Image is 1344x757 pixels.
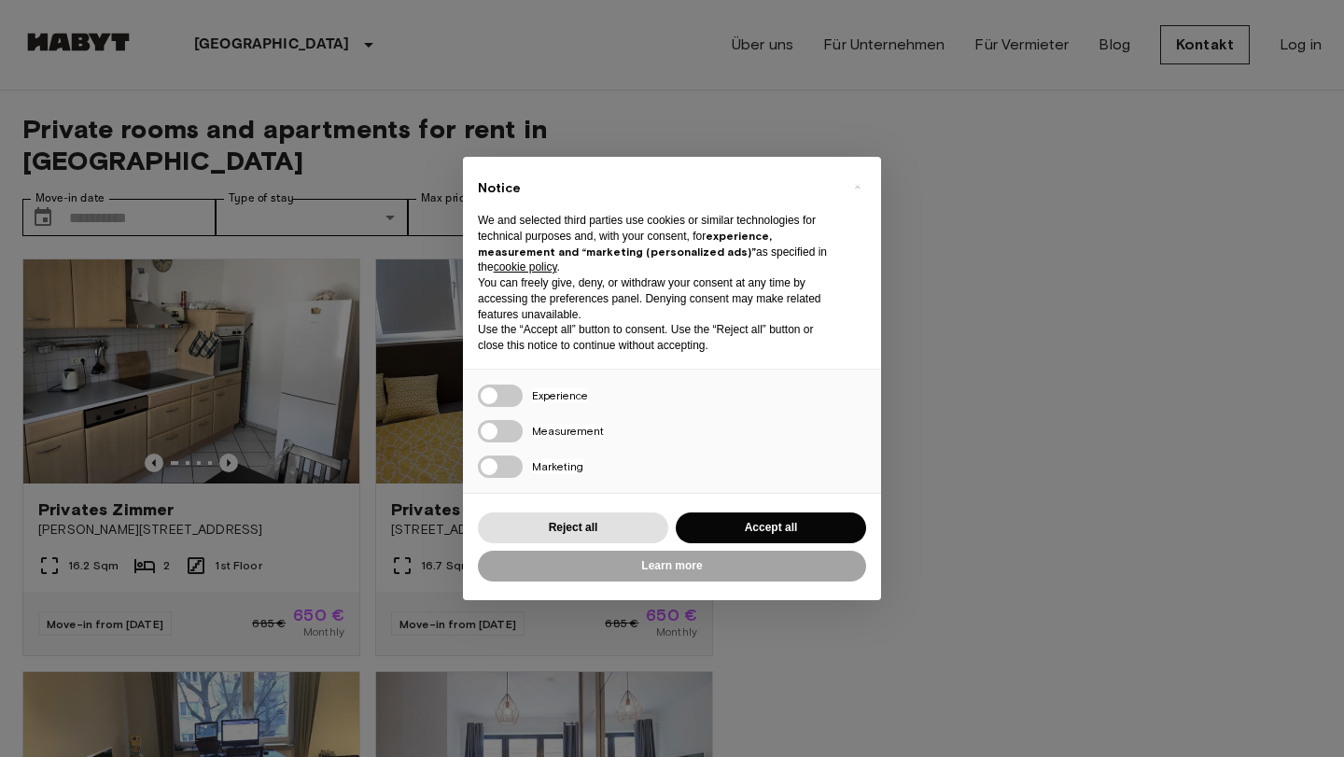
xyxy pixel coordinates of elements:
p: We and selected third parties use cookies or similar technologies for technical purposes and, wit... [478,213,836,275]
span: Measurement [532,424,604,438]
span: Marketing [532,459,583,473]
button: Learn more [478,551,866,582]
strong: experience, measurement and “marketing (personalized ads)” [478,229,772,259]
p: You can freely give, deny, or withdraw your consent at any time by accessing the preferences pane... [478,275,836,322]
span: × [854,175,861,198]
a: cookie policy [494,260,557,273]
h2: Notice [478,179,836,198]
p: Use the “Accept all” button to consent. Use the “Reject all” button or close this notice to conti... [478,322,836,354]
button: Accept all [676,512,866,543]
span: Experience [532,388,588,402]
button: Reject all [478,512,668,543]
button: Close this notice [842,172,872,202]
